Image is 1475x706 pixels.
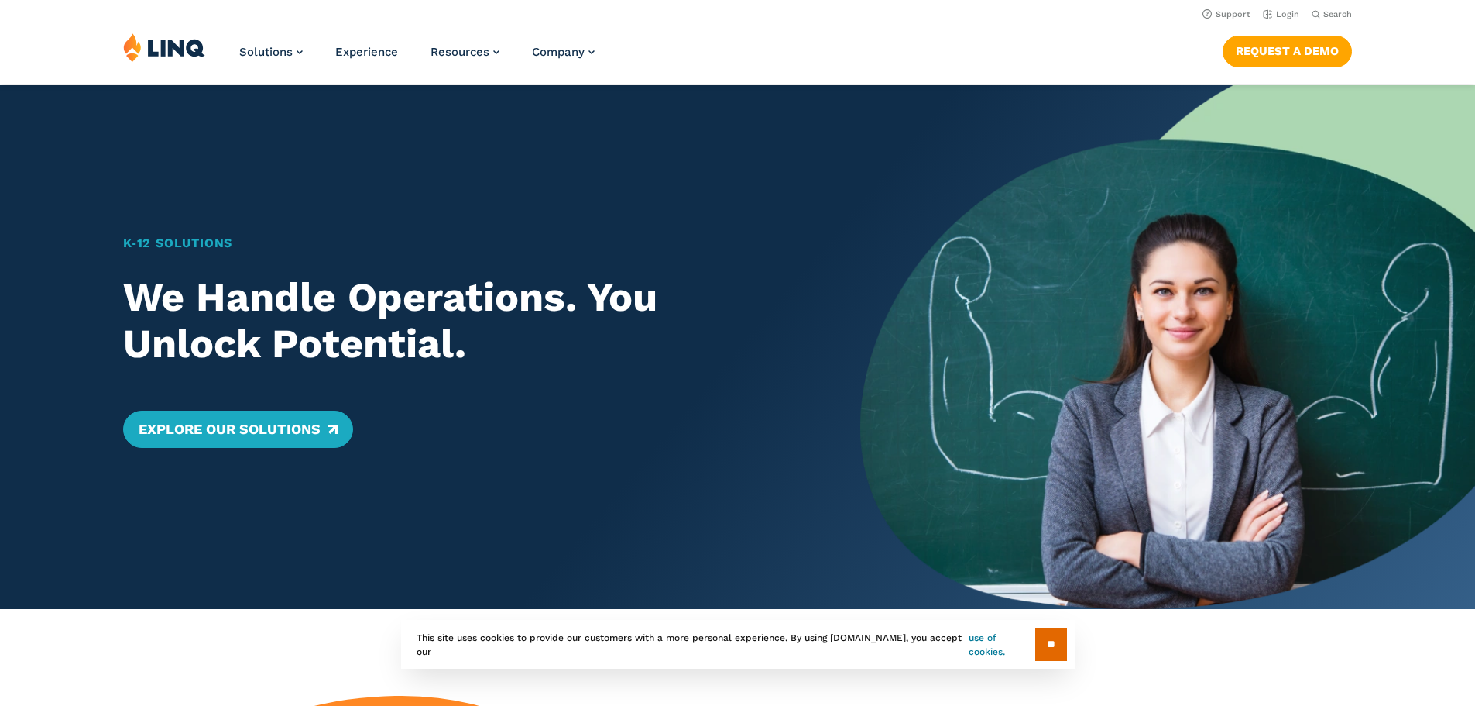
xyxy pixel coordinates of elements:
[1263,9,1299,19] a: Login
[1223,36,1352,67] a: Request a Demo
[1312,9,1352,20] button: Open Search Bar
[123,274,801,367] h2: We Handle Operations. You Unlock Potential.
[1223,33,1352,67] nav: Button Navigation
[430,45,499,59] a: Resources
[239,33,595,84] nav: Primary Navigation
[532,45,585,59] span: Company
[1202,9,1250,19] a: Support
[430,45,489,59] span: Resources
[239,45,303,59] a: Solutions
[123,234,801,253] h1: K‑12 Solutions
[123,411,353,448] a: Explore Our Solutions
[123,33,205,62] img: LINQ | K‑12 Software
[401,620,1075,669] div: This site uses cookies to provide our customers with a more personal experience. By using [DOMAIN...
[239,45,293,59] span: Solutions
[1323,9,1352,19] span: Search
[335,45,398,59] a: Experience
[969,631,1034,659] a: use of cookies.
[860,85,1475,609] img: Home Banner
[532,45,595,59] a: Company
